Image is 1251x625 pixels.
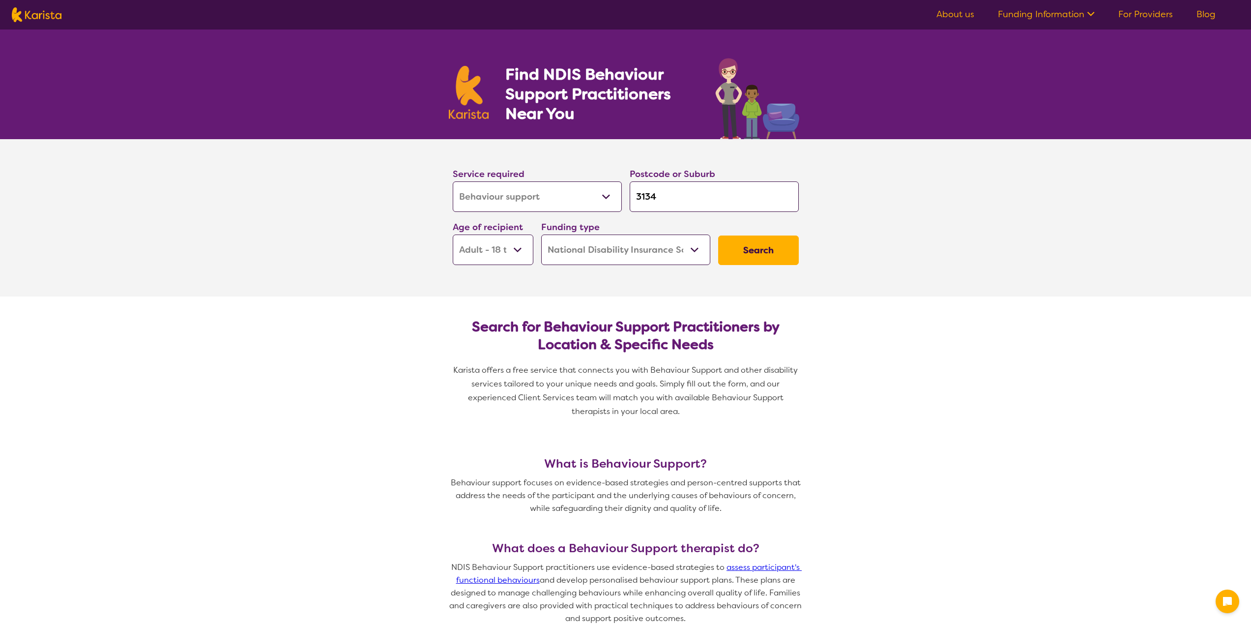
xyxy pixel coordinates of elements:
label: Postcode or Suburb [630,168,715,180]
p: Behaviour support focuses on evidence-based strategies and person-centred supports that address t... [449,476,803,515]
p: NDIS Behaviour Support practitioners use evidence-based strategies to and develop personalised be... [449,561,803,625]
img: behaviour-support [713,53,803,139]
img: Karista logo [449,66,489,119]
img: Karista logo [12,7,61,22]
h3: What does a Behaviour Support therapist do? [449,541,803,555]
h3: What is Behaviour Support? [449,457,803,471]
p: Karista offers a free service that connects you with Behaviour Support and other disability servi... [449,363,803,418]
label: Age of recipient [453,221,523,233]
label: Funding type [541,221,600,233]
button: Search [718,236,799,265]
input: Type [630,181,799,212]
a: Blog [1196,8,1216,20]
a: About us [936,8,974,20]
a: For Providers [1118,8,1173,20]
label: Service required [453,168,524,180]
a: Funding Information [998,8,1095,20]
h1: Find NDIS Behaviour Support Practitioners Near You [505,64,696,123]
h2: Search for Behaviour Support Practitioners by Location & Specific Needs [461,318,791,354]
